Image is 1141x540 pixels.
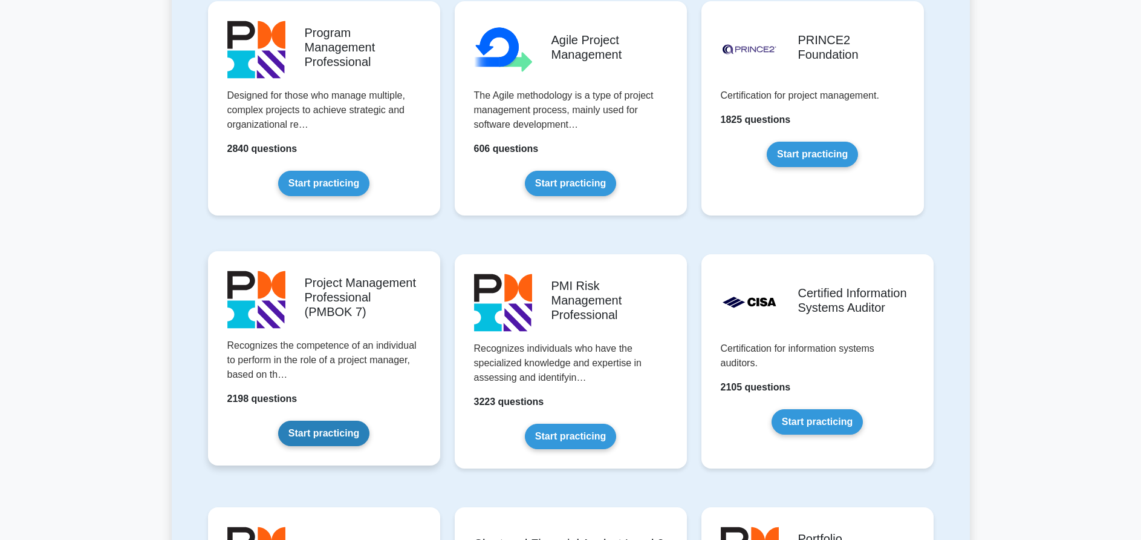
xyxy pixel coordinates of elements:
[767,142,858,167] a: Start practicing
[278,421,369,446] a: Start practicing
[525,171,616,196] a: Start practicing
[278,171,369,196] a: Start practicing
[772,409,863,435] a: Start practicing
[525,424,616,449] a: Start practicing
